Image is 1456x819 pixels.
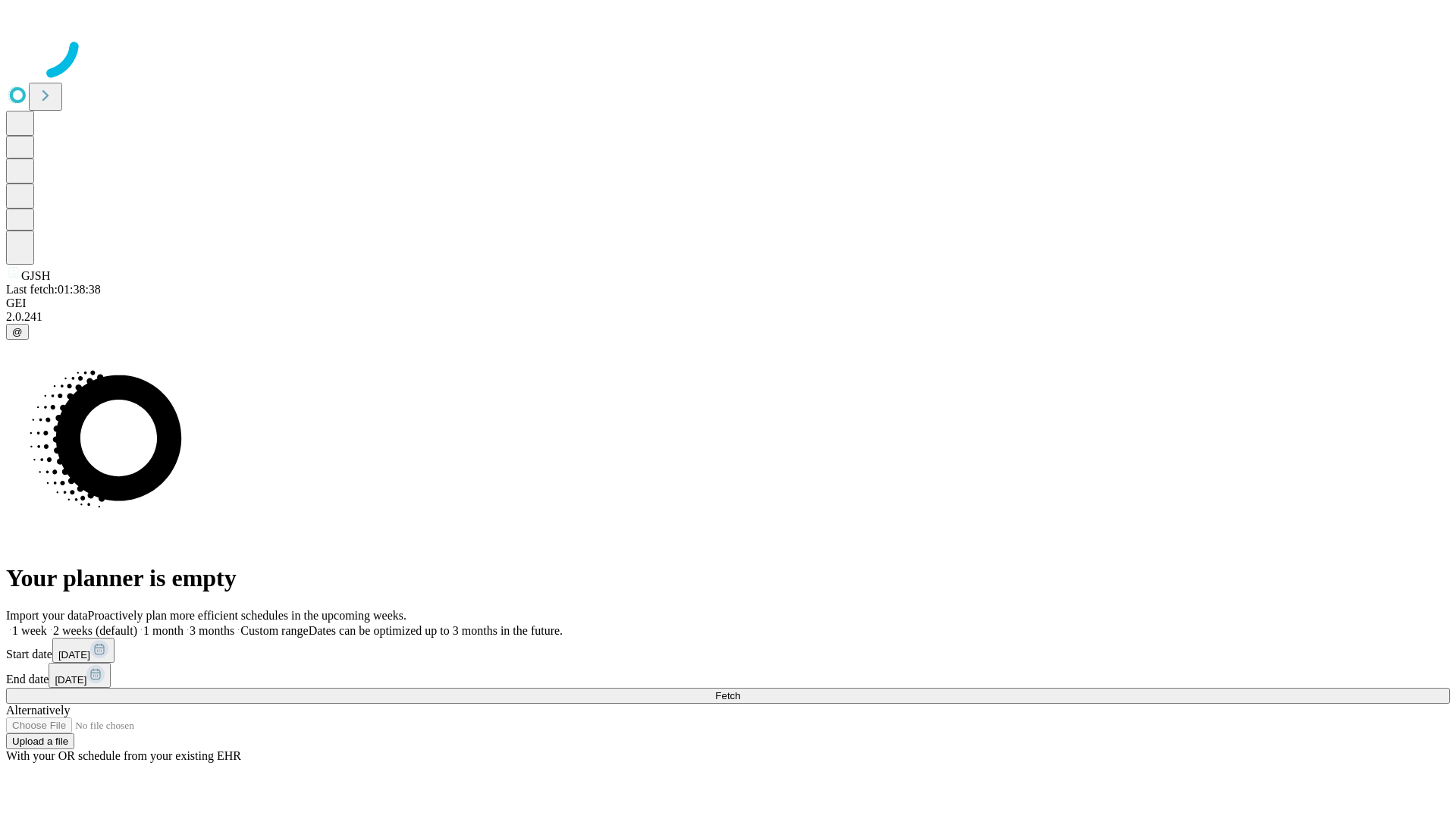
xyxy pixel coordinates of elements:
[6,283,101,296] span: Last fetch: 01:38:38
[6,749,241,762] span: With your OR schedule from your existing EHR
[240,624,308,637] span: Custom range
[6,609,88,622] span: Import your data
[21,269,50,282] span: GJSH
[12,624,47,637] span: 1 week
[143,624,184,637] span: 1 month
[6,297,1450,310] div: GEI
[309,624,563,637] span: Dates can be optimized up to 3 months in the future.
[58,649,90,661] span: [DATE]
[6,310,1450,324] div: 2.0.241
[49,663,111,688] button: [DATE]
[6,324,29,340] button: @
[6,733,74,749] button: Upload a file
[6,638,1450,663] div: Start date
[6,688,1450,704] button: Fetch
[715,690,740,701] span: Fetch
[6,564,1450,592] h1: Your planner is empty
[55,674,86,686] span: [DATE]
[6,704,70,717] span: Alternatively
[190,624,234,637] span: 3 months
[52,638,115,663] button: [DATE]
[6,663,1450,688] div: End date
[53,624,137,637] span: 2 weeks (default)
[12,326,23,337] span: @
[88,609,406,622] span: Proactively plan more efficient schedules in the upcoming weeks.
